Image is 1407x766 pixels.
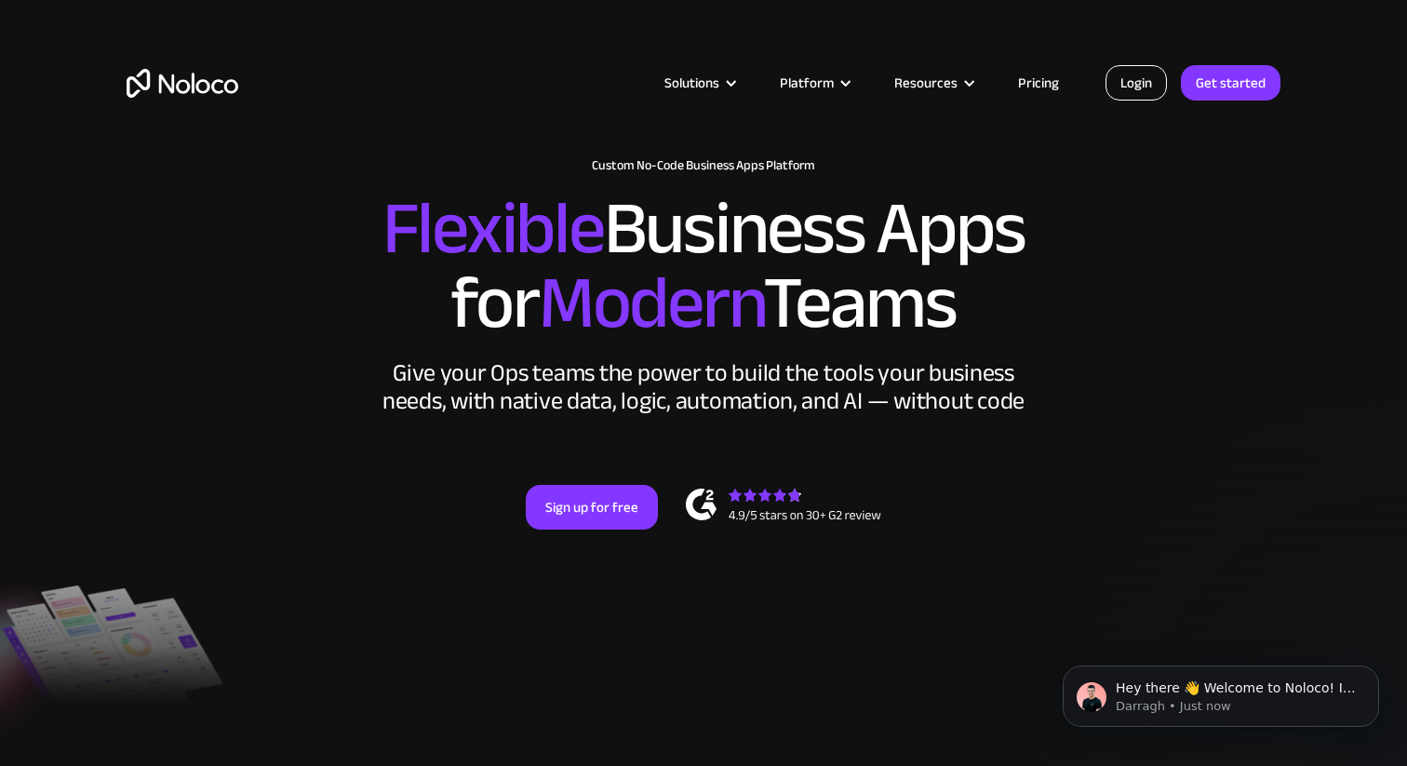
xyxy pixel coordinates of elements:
[127,69,238,98] a: home
[1105,65,1167,101] a: Login
[894,71,958,95] div: Resources
[378,359,1029,415] div: Give your Ops teams the power to build the tools your business needs, with native data, logic, au...
[641,71,757,95] div: Solutions
[1035,626,1407,757] iframe: Intercom notifications message
[995,71,1082,95] a: Pricing
[664,71,719,95] div: Solutions
[539,234,763,372] span: Modern
[1181,65,1280,101] a: Get started
[526,485,658,530] a: Sign up for free
[780,71,834,95] div: Platform
[382,159,604,298] span: Flexible
[757,71,871,95] div: Platform
[127,192,1280,341] h2: Business Apps for Teams
[871,71,995,95] div: Resources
